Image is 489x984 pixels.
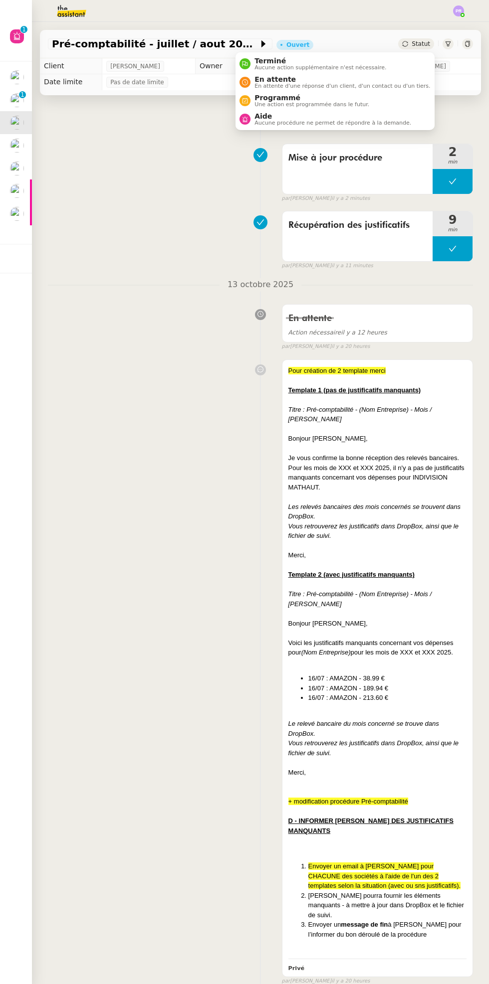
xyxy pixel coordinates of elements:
[286,42,309,48] div: Ouvert
[433,146,473,158] span: 2
[308,673,467,683] li: 16/07 : AMAZON - 38.99 €
[19,91,26,98] nz-badge-sup: 1
[433,158,473,166] span: min
[331,342,370,351] span: il y a 20 heures
[288,817,454,834] u: D - INFORMER [PERSON_NAME] DES JUSTIFICATIFS MANQUANTS
[20,91,24,100] p: 1
[282,194,290,203] span: par
[412,40,430,47] span: Statut
[254,102,369,107] span: Une action est programmée dans le futur.
[254,112,411,120] span: Aide
[10,139,24,153] img: users%2FfjlNmCTkLiVoA3HQjY3GA5JXGxb2%2Favatar%2Fstarofservice_97480retdsc0392.png
[288,329,387,336] span: il y a 12 heures
[288,406,305,413] em: Titre :
[288,463,467,492] div: Pour les mois de XXX et XXX 2025, il n'y a pas de justificatifs manquants concernant vos dépenses...
[110,77,164,87] span: Pas de date limite
[453,5,464,16] img: svg
[52,39,258,49] span: Pré-comptabilité - juillet / aout 2025
[288,367,386,374] span: Pour création de 2 template merci
[40,58,102,74] td: Client
[40,74,102,90] td: Date limite
[288,768,467,778] div: Merci,
[282,342,290,351] span: par
[288,798,408,805] span: + modification procédure Pré-comptabilité
[308,693,467,703] li: 16/07 : AMAZON - 213.60 €
[288,619,467,629] div: Bonjour [PERSON_NAME],
[254,65,386,70] span: Aucune action supplémentaire n'est nécessaire.
[10,116,24,130] img: users%2FME7CwGhkVpexbSaUxoFyX6OhGQk2%2Favatar%2Fe146a5d2-1708-490f-af4b-78e736222863
[308,920,467,939] li: Envoyer un à [PERSON_NAME] pour l’informer du bon déroulé de la procédure
[433,226,473,234] span: min
[10,184,24,198] img: users%2F747wGtPOU8c06LfBMyRxetZoT1v2%2Favatar%2Fnokpict.jpg
[254,120,411,126] span: Aucune procédure ne permet de répondre à la demande.
[308,891,467,920] li: [PERSON_NAME] pourra fournir les éléments manquants - à mettre à jour dans DropBox et le fichier ...
[288,550,467,560] div: Merci,
[288,406,432,423] em: Pré-comptabilité - (Nom Entreprise) - Mois / [PERSON_NAME]
[288,571,415,578] u: Template 2 (avec justificatifs manquants)
[288,739,459,757] em: Vous retrouverez les justificatifs dans DropBox, ainsi que le fichier de suivi.
[10,207,24,221] img: users%2F747wGtPOU8c06LfBMyRxetZoT1v2%2Favatar%2Fnokpict.jpg
[288,503,461,520] em: Les relevés bancaires des mois concernés se trouvent dans DropBox.
[308,862,461,889] span: Envoyer un email à [PERSON_NAME] pour CHACUNE des sociétés à l'aide de l'un des 2 templates selon...
[10,93,24,107] img: users%2FQNmrJKjvCnhZ9wRJPnUNc9lj8eE3%2Favatar%2F5ca36b56-0364-45de-a850-26ae83da85f1
[288,590,432,608] em: Pré-comptabilité - (Nom Entreprise) - Mois / [PERSON_NAME]
[288,151,427,165] span: Mise à jour procédure
[341,921,388,928] strong: message de fin
[288,386,421,394] u: Template 1 (pas de justificatifs manquants)
[288,314,332,323] span: En attente
[288,218,427,233] span: Récupération des justificatifs
[282,342,370,351] small: [PERSON_NAME]
[288,590,305,598] em: Titre :
[10,162,24,175] img: users%2FfjlNmCTkLiVoA3HQjY3GA5JXGxb2%2Favatar%2Fstarofservice_97480retdsc0392.png
[196,58,237,74] td: Owner
[288,434,467,444] div: Bonjour [PERSON_NAME],
[331,194,370,203] span: il y a 2 minutes
[308,683,467,693] li: 16/07 : AMAZON - 189.94 €
[282,262,373,270] small: [PERSON_NAME]
[110,61,160,71] span: [PERSON_NAME]
[254,57,386,65] span: Terminé
[282,262,290,270] span: par
[282,194,370,203] small: [PERSON_NAME]
[10,70,24,84] img: users%2FME7CwGhkVpexbSaUxoFyX6OhGQk2%2Favatar%2Fe146a5d2-1708-490f-af4b-78e736222863
[254,83,430,89] span: En attente d'une réponse d'un client, d'un contact ou d'un tiers.
[288,638,467,657] div: Voici les justificatifs manquants concernant vos dépenses pour pour les mois de XXX et XXX 2025.
[433,214,473,226] span: 9
[254,94,369,102] span: Programmé
[288,522,459,540] em: Vous retrouverez les justificatifs dans DropBox, ainsi que le fichier de suivi.
[301,649,351,656] em: (Nom Entreprise)
[288,453,467,463] div: Je vous confirme la bonne réception des relevés bancaires.
[254,75,430,83] span: En attente
[22,26,26,35] p: 1
[288,720,439,737] em: Le relevé bancaire du mois concerné se trouve dans DropBox.
[288,965,304,972] b: Privé
[331,262,373,270] span: il y a 11 minutes
[220,278,301,292] span: 13 octobre 2025
[20,26,27,33] nz-badge-sup: 1
[288,329,341,336] span: Action nécessaire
